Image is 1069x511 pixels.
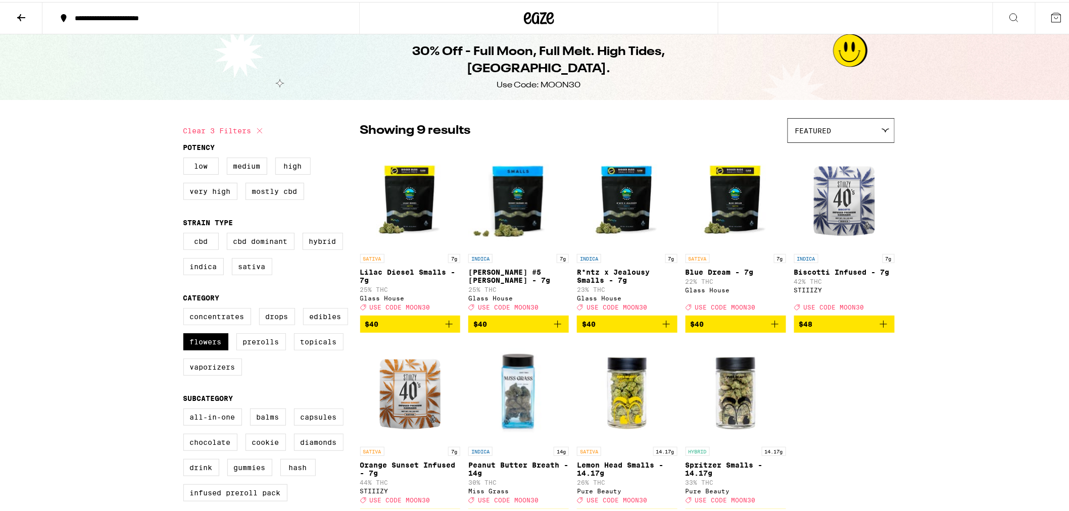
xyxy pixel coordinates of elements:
div: STIIIZY [794,285,895,291]
div: Glass House [468,293,569,299]
div: Glass House [577,293,677,299]
p: 23% THC [577,284,677,291]
span: USE CODE MOON30 [370,302,430,309]
div: Use Code: MOON30 [497,78,581,89]
label: Very High [183,181,237,198]
img: Glass House - R*ntz x Jealousy Smalls - 7g [577,146,677,247]
button: Clear 3 filters [183,116,266,141]
p: 33% THC [686,477,786,484]
label: Drops [259,306,295,323]
label: Capsules [294,406,344,424]
a: Open page for Orange Sunset Infused - 7g from STIIIZY [360,339,461,506]
p: SATIVA [360,445,384,454]
label: Concentrates [183,306,251,323]
p: 44% THC [360,477,461,484]
img: Glass House - Lilac Diesel Smalls - 7g [360,146,461,247]
p: INDICA [468,252,493,261]
p: Peanut Butter Breath - 14g [468,459,569,475]
span: USE CODE MOON30 [478,302,539,309]
button: Add to bag [794,314,895,331]
label: Vaporizers [183,356,242,374]
legend: Strain Type [183,217,233,225]
p: SATIVA [360,252,384,261]
p: Biscotti Infused - 7g [794,266,895,274]
label: Topicals [294,331,344,348]
label: Cookie [246,432,286,449]
p: 7g [774,252,786,261]
label: Flowers [183,331,228,348]
img: STIIIZY - Orange Sunset Infused - 7g [360,339,461,440]
span: USE CODE MOON30 [587,495,647,502]
p: 7g [883,252,895,261]
a: Open page for R*ntz x Jealousy Smalls - 7g from Glass House [577,146,677,314]
span: $40 [365,318,379,326]
p: 42% THC [794,276,895,283]
p: 22% THC [686,276,786,283]
div: STIIIZY [360,486,461,492]
div: Pure Beauty [577,486,677,492]
p: INDICA [577,252,601,261]
span: $48 [799,318,813,326]
label: Gummies [227,457,272,474]
legend: Subcategory [183,392,233,400]
p: 14.17g [762,445,786,454]
p: SATIVA [686,252,710,261]
span: $40 [691,318,704,326]
img: Glass House - Donny Burger #5 Smalls - 7g [468,146,569,247]
label: Medium [227,156,267,173]
h1: 30% Off - Full Moon, Full Melt. High Tides, [GEOGRAPHIC_DATA]. [355,41,723,76]
img: Miss Grass - Peanut Butter Breath - 14g [468,339,569,440]
a: Open page for Lemon Head Smalls - 14.17g from Pure Beauty [577,339,677,506]
p: 14g [554,445,569,454]
div: Pure Beauty [686,486,786,492]
div: Miss Grass [468,486,569,492]
legend: Category [183,292,220,300]
button: Add to bag [577,314,677,331]
label: CBD [183,231,219,248]
p: 7g [557,252,569,261]
a: Open page for Donny Burger #5 Smalls - 7g from Glass House [468,146,569,314]
a: Open page for Biscotti Infused - 7g from STIIIZY [794,146,895,314]
label: Balms [250,406,286,424]
p: SATIVA [577,445,601,454]
p: [PERSON_NAME] #5 [PERSON_NAME] - 7g [468,266,569,282]
a: Open page for Spritzer Smalls - 14.17g from Pure Beauty [686,339,786,506]
label: Hybrid [303,231,343,248]
img: Pure Beauty - Lemon Head Smalls - 14.17g [577,339,677,440]
img: Glass House - Blue Dream - 7g [686,146,786,247]
a: Open page for Blue Dream - 7g from Glass House [686,146,786,314]
img: STIIIZY - Biscotti Infused - 7g [794,146,895,247]
span: $40 [582,318,596,326]
p: 25% THC [360,284,461,291]
label: All-In-One [183,406,242,424]
p: Spritzer Smalls - 14.17g [686,459,786,475]
p: INDICA [468,445,493,454]
legend: Potency [183,141,215,149]
span: USE CODE MOON30 [587,302,647,309]
p: 25% THC [468,284,569,291]
a: Open page for Peanut Butter Breath - 14g from Miss Grass [468,339,569,506]
label: High [275,156,311,173]
p: 30% THC [468,477,569,484]
img: Pure Beauty - Spritzer Smalls - 14.17g [686,339,786,440]
label: Low [183,156,219,173]
label: Sativa [232,256,272,273]
span: USE CODE MOON30 [695,302,756,309]
div: Glass House [360,293,461,299]
span: Featured [795,125,832,133]
p: 7g [448,252,460,261]
p: 7g [448,445,460,454]
span: Hi. Need any help? [6,7,73,15]
p: Lemon Head Smalls - 14.17g [577,459,677,475]
label: Hash [280,457,316,474]
div: Glass House [686,285,786,291]
label: Drink [183,457,219,474]
button: Add to bag [686,314,786,331]
label: Chocolate [183,432,237,449]
p: Lilac Diesel Smalls - 7g [360,266,461,282]
p: 7g [665,252,677,261]
label: Diamonds [294,432,344,449]
button: Add to bag [468,314,569,331]
label: Edibles [303,306,348,323]
p: R*ntz x Jealousy Smalls - 7g [577,266,677,282]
